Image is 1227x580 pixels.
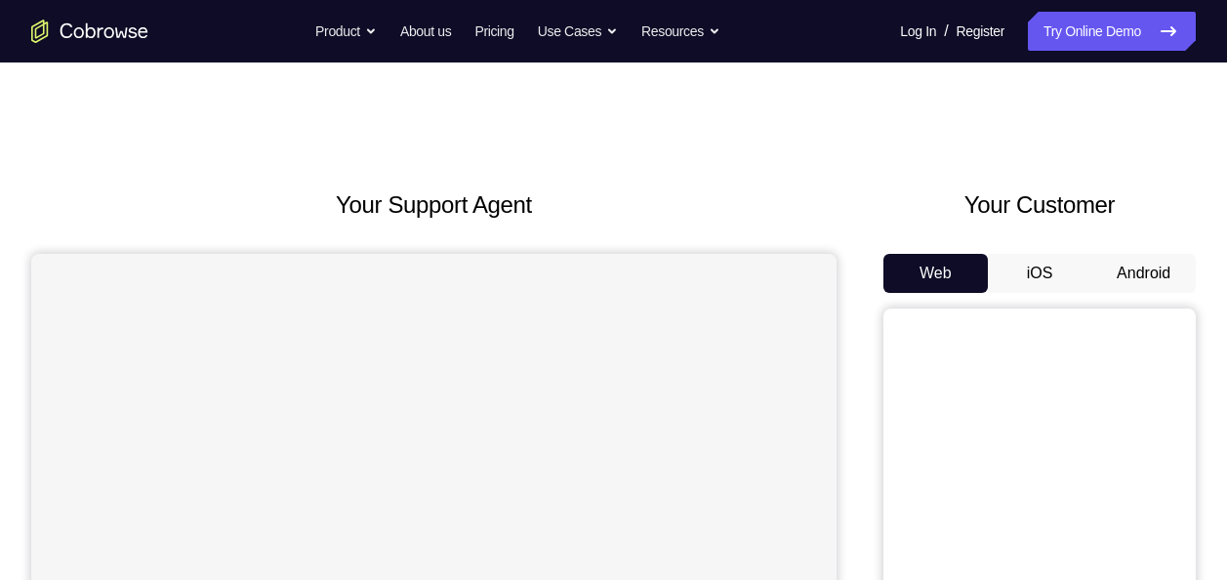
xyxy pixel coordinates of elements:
a: Go to the home page [31,20,148,43]
a: Register [957,12,1004,51]
button: Use Cases [538,12,618,51]
button: Android [1091,254,1196,293]
button: Product [315,12,377,51]
h2: Your Support Agent [31,187,837,223]
a: Pricing [474,12,513,51]
button: Resources [641,12,720,51]
a: About us [400,12,451,51]
a: Try Online Demo [1028,12,1196,51]
h2: Your Customer [883,187,1196,223]
button: iOS [988,254,1092,293]
button: Web [883,254,988,293]
a: Log In [900,12,936,51]
span: / [944,20,948,43]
